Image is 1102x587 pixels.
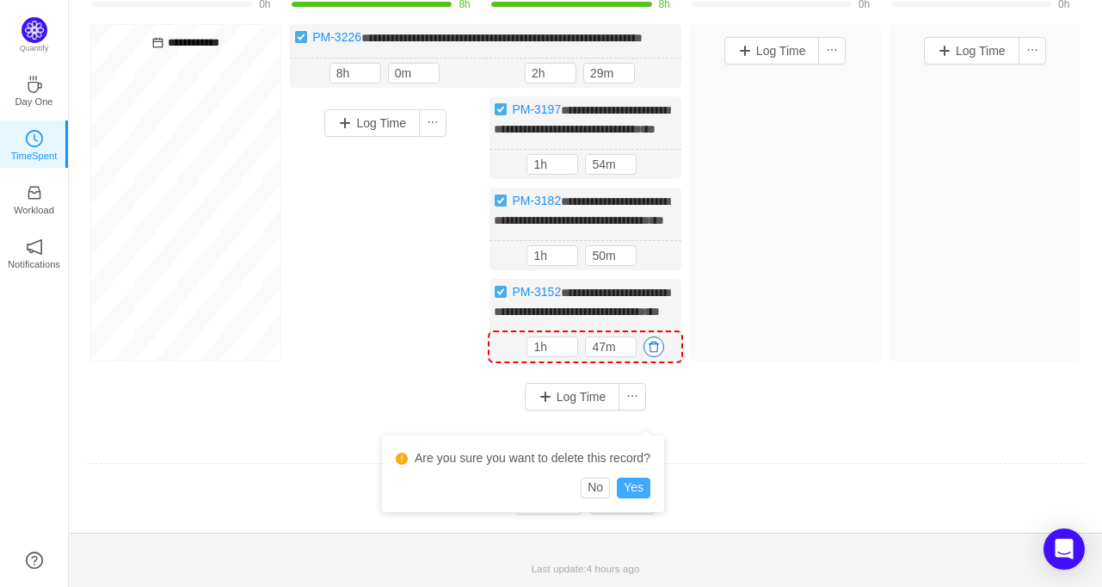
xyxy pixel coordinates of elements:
[532,563,640,574] span: Last update:
[26,135,43,152] a: icon: clock-circleTimeSpent
[312,30,361,44] a: PM-3226
[419,109,446,137] button: icon: ellipsis
[396,449,650,467] div: Are you sure you want to delete this record?
[525,383,620,411] button: Log Time
[8,256,60,272] p: Notifications
[643,337,664,357] button: icon: delete
[294,30,308,44] img: 10738
[617,478,650,498] button: Yes
[494,194,508,207] img: 10738
[152,37,163,48] i: icon: calendar
[1019,37,1046,65] button: icon: ellipsis
[494,285,508,299] img: 10738
[512,285,561,299] a: PM-3152
[26,552,43,569] a: icon: question-circle
[818,37,846,65] button: icon: ellipsis
[396,453,408,465] i: icon: exclamation-circle
[26,81,43,98] a: icon: coffeeDay One
[14,202,54,218] p: Workload
[1044,528,1085,570] div: Open Intercom Messenger
[26,184,43,201] i: icon: inbox
[26,244,43,261] a: icon: notificationNotifications
[26,189,43,207] a: icon: inboxWorkload
[581,478,610,498] button: No
[324,109,420,137] button: Log Time
[512,102,561,116] a: PM-3197
[26,130,43,147] i: icon: clock-circle
[924,37,1019,65] button: Log Time
[512,194,561,207] a: PM-3182
[494,102,508,116] img: 10738
[26,76,43,93] i: icon: coffee
[724,37,820,65] button: Log Time
[26,238,43,256] i: icon: notification
[15,94,52,109] p: Day One
[20,43,49,55] p: Quantify
[619,383,646,411] button: icon: ellipsis
[22,17,47,43] img: Quantify
[587,563,640,574] span: 4 hours ago
[11,148,58,164] p: TimeSpent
